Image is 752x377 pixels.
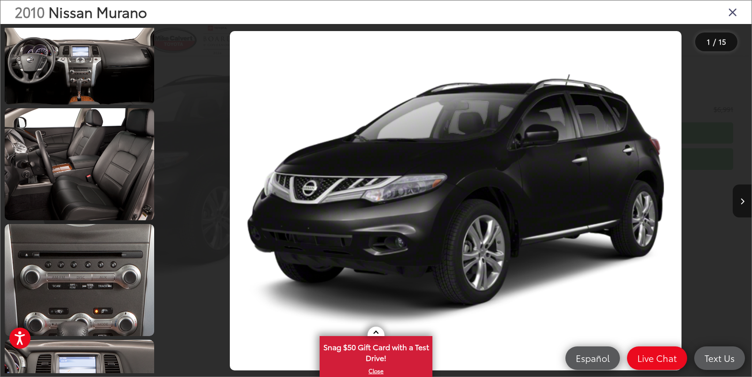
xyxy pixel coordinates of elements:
[633,352,681,364] span: Live Chat
[15,1,45,22] span: 2010
[728,6,737,18] i: Close gallery
[707,36,710,47] span: 1
[3,223,156,337] img: 2010 Nissan Murano SL
[627,346,687,370] a: Live Chat
[230,31,681,370] img: 2010 Nissan Murano SL
[48,1,147,22] span: Nissan Murano
[694,346,745,370] a: Text Us
[565,346,620,370] a: Español
[700,352,739,364] span: Text Us
[712,39,717,45] span: /
[719,36,726,47] span: 15
[571,352,614,364] span: Español
[321,337,431,366] span: Snag $50 Gift Card with a Test Drive!
[733,184,752,217] button: Next image
[3,107,156,222] img: 2010 Nissan Murano SL
[160,31,752,370] div: 2010 Nissan Murano SL 0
